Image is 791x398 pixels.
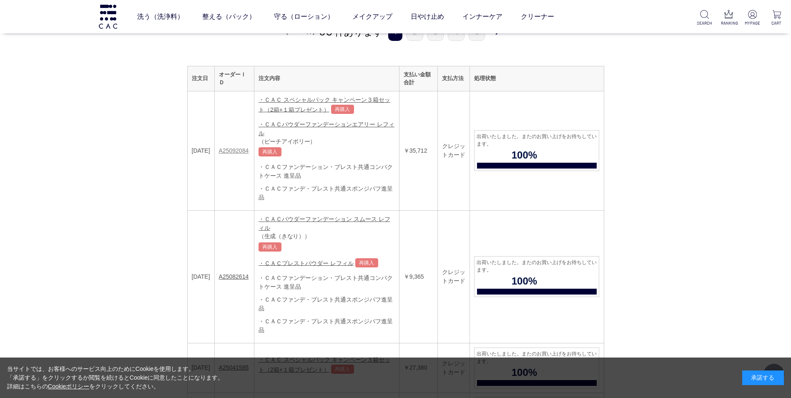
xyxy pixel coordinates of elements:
p: MYPAGE [745,20,760,26]
a: クリーナー [521,5,554,28]
span: 100% [475,274,574,289]
a: インナーケア [462,5,502,28]
td: ￥9,365 [399,211,438,343]
p: CART [769,20,784,26]
a: ・ＣＡＣパウダーファンデーション スムース レフィル [259,216,390,231]
td: クレジットカード [438,343,470,393]
span: 出荷いたしました。またのお買い上げをお待ちしています。 [475,133,599,148]
th: オーダーＩＤ [214,66,254,91]
a: A25082614 [219,273,249,280]
div: 承諾する [742,370,784,385]
a: ・ＣＡＣ スペシャルパック キャンペーン３箱セット（2箱+１箱プレゼント） [259,96,390,113]
a: ・ＣＡＣプレストパウダー レフィル [259,259,354,266]
a: 洗う（洗浄料） [137,5,184,28]
a: A25092084 [219,147,249,154]
div: ・ＣＡＣファンデ・プレスト共通スポンジパフ進呈品 [259,184,395,202]
span: 100% [475,148,574,163]
div: 当サイトでは、お客様へのサービス向上のためにCookieを使用します。 「承諾する」をクリックするか閲覧を続けるとCookieに同意したことになります。 詳細はこちらの をクリックしてください。 [7,365,224,391]
span: 出荷いたしました。またのお買い上げをお待ちしています。 [475,259,599,274]
p: SEARCH [697,20,712,26]
td: ￥27,380 [399,343,438,393]
td: クレジットカード [438,211,470,343]
a: 出荷いたしました。またのお買い上げをお待ちしています。 100% [474,256,599,297]
div: ・ＣＡＣファンデーション・プレスト共通コンパクトケース 進呈品 [259,163,395,180]
th: 支払い金額合計 [399,66,438,91]
td: クレジットカード [438,91,470,211]
a: SEARCH [697,10,712,26]
div: ・ＣＡＣファンデーション・プレスト共通コンパクトケース 進呈品 [259,274,395,291]
a: 再購入 [259,242,281,252]
td: [DATE] [187,91,214,211]
div: （生成（きなり）） [259,232,395,240]
img: logo [98,5,118,28]
a: RANKING [721,10,736,26]
a: 守る（ローション） [274,5,334,28]
a: Cookieポリシー [48,383,90,390]
th: 処理状態 [470,66,604,91]
div: ・ＣＡＣファンデ・プレスト共通スポンジパフ進呈品 [259,317,395,335]
th: 注文日 [187,66,214,91]
th: 注文内容 [254,66,399,91]
span: 出荷いたしました。またのお買い上げをお待ちしています。 [475,350,599,365]
a: ・ＣＡＣ スペシャルパック キャンペーン３箱セット（2箱+１箱プレゼント） [259,356,390,373]
a: 再購入 [331,105,354,114]
a: 再購入 [355,258,378,267]
a: 整える（パック） [202,5,256,28]
td: [DATE] [187,343,214,393]
a: 出荷いたしました。またのお買い上げをお待ちしています。 100% [474,130,599,171]
td: [DATE] [187,211,214,343]
a: 再購入 [259,147,281,156]
th: 支払方法 [438,66,470,91]
a: CART [769,10,784,26]
td: ￥35,712 [399,91,438,211]
p: RANKING [721,20,736,26]
div: （ピーチアイボリー） [259,138,395,146]
a: ・ＣＡＣパウダーファンデーションエアリー レフィル [259,121,394,136]
a: 日やけ止め [411,5,444,28]
div: ・ＣＡＣファンデ・プレスト共通スポンジパフ進呈品 [259,295,395,313]
a: メイクアップ [352,5,392,28]
a: 出荷いたしました。またのお買い上げをお待ちしています。 100% [474,348,599,388]
a: MYPAGE [745,10,760,26]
